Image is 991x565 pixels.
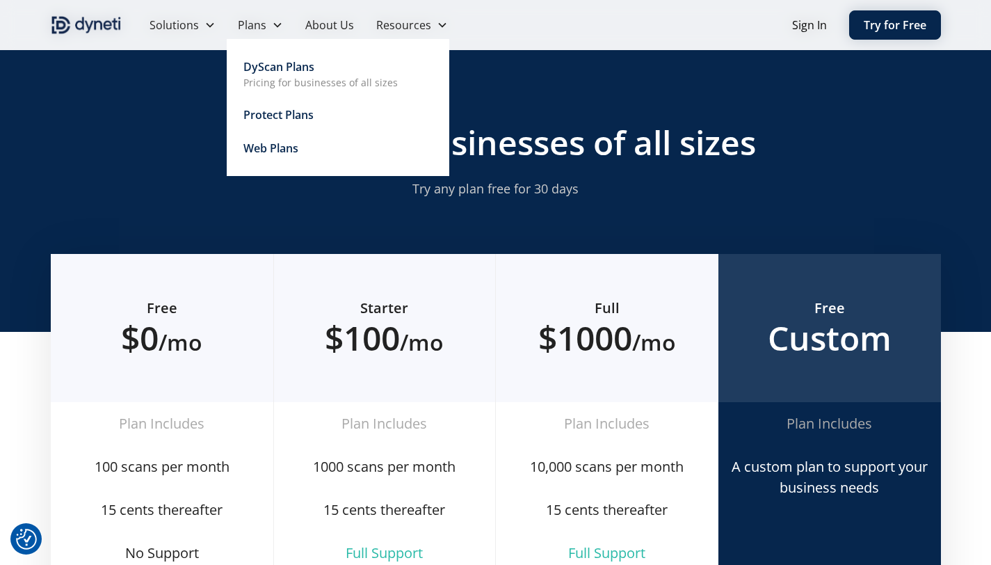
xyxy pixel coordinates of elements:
h2: Pricing for businesses of all sizes [229,122,763,163]
h2: $1000 [518,318,696,358]
div: 1000 scans per month [285,456,484,477]
div: Plan Includes [285,413,484,434]
div: Plan Includes [730,413,930,434]
div: Solutions [150,17,199,33]
div: Full Support [285,543,484,564]
a: Web Plans [243,137,433,159]
a: Protect Plans [243,104,433,126]
button: Consent Preferences [16,529,37,550]
h6: Free [741,299,919,318]
h6: Full [518,299,696,318]
a: DyScan PlansPricing for businesses of all sizes [243,56,433,93]
div: Resources [376,17,431,33]
div: Protect Plans [243,106,314,123]
img: Revisit consent button [16,529,37,550]
p: Try any plan free for 30 days [229,180,763,198]
div: Plans [238,17,266,33]
div: 15 cents thereafter [285,500,484,520]
span: /mo [632,327,676,357]
h6: Starter [296,299,473,318]
div: Full Support [507,543,707,564]
h2: $100 [296,318,473,358]
span: /mo [159,327,202,357]
h2: Custom [741,318,919,358]
div: 100 scans per month [62,456,262,477]
h6: Free [73,299,251,318]
div: DyScan Plans [243,58,314,75]
div: Web Plans [243,140,298,157]
div: 15 cents thereafter [62,500,262,520]
img: Dyneti indigo logo [51,14,122,36]
div: Solutions [138,11,227,39]
div: Plans [227,11,294,39]
div: 15 cents thereafter [507,500,707,520]
div: A custom plan to support your business needs [730,456,930,498]
h2: $0 [73,318,251,358]
div: No Support [62,543,262,564]
a: Sign In [792,17,827,33]
div: 10,000 scans per month [507,456,707,477]
a: Try for Free [849,10,941,40]
p: Pricing for businesses of all sizes [243,75,398,90]
div: Plan Includes [62,413,262,434]
a: home [51,14,122,36]
span: /mo [400,327,444,357]
div: Plan Includes [507,413,707,434]
nav: Plans [227,39,449,176]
